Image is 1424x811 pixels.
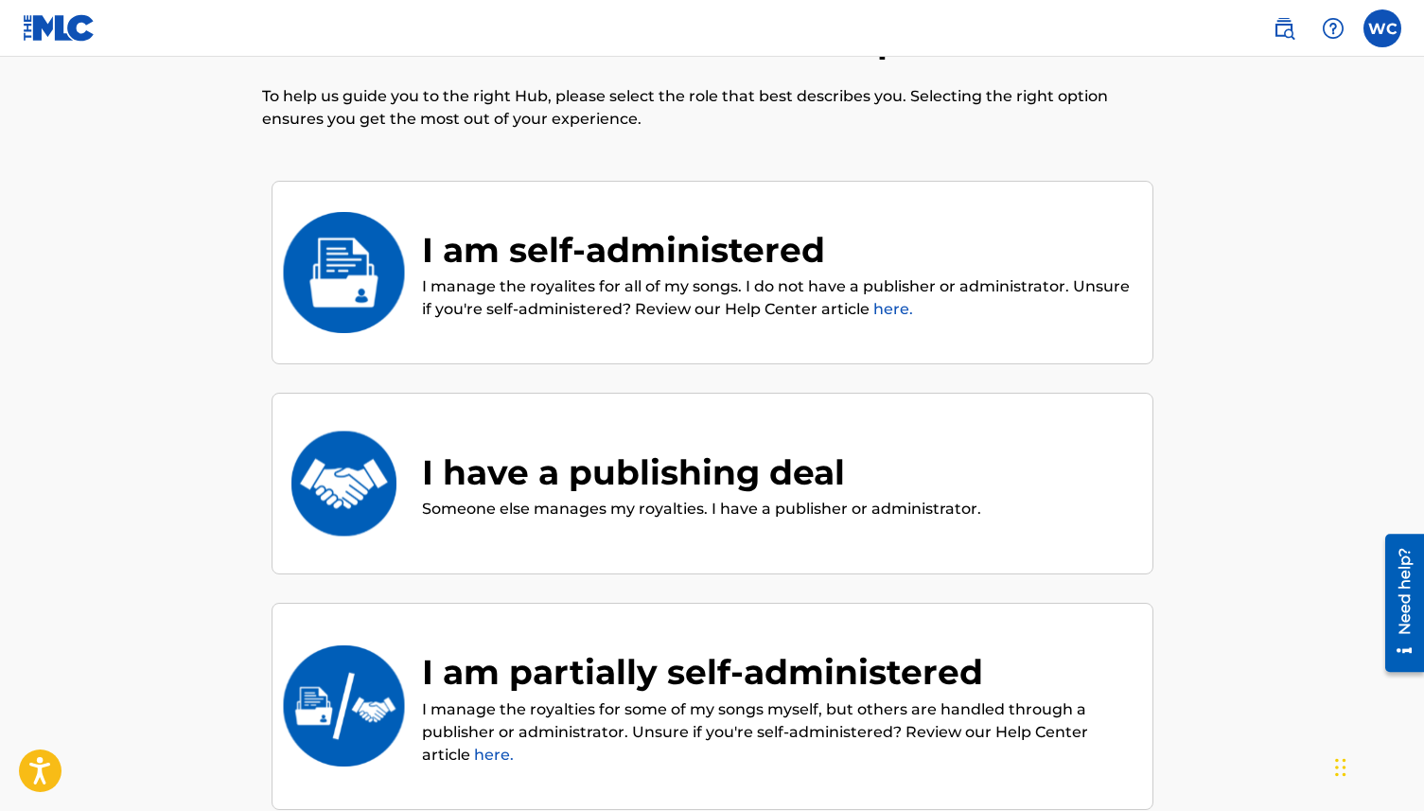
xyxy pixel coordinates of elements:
[1335,739,1346,796] div: Drag
[474,746,514,764] a: here.
[281,645,405,767] img: I am partially self-administered
[873,300,913,318] a: here.
[422,447,981,498] div: I have a publishing deal
[272,181,1153,365] div: I am self-administeredI am self-administeredI manage the royalites for all of my songs. I do not ...
[1322,17,1345,40] img: help
[1329,720,1424,811] iframe: Chat Widget
[1371,526,1424,679] iframe: Resource Center
[1363,9,1401,47] div: User Menu
[422,698,1134,767] p: I manage the royalties for some of my songs myself, but others are handled through a publisher or...
[262,85,1163,131] p: To help us guide you to the right Hub, please select the role that best describes you. Selecting ...
[422,224,1134,275] div: I am self-administered
[281,423,405,544] img: I have a publishing deal
[1314,9,1352,47] div: Help
[1273,17,1295,40] img: search
[422,275,1134,321] p: I manage the royalites for all of my songs. I do not have a publisher or administrator. Unsure if...
[272,393,1153,574] div: I have a publishing dealI have a publishing dealSomeone else manages my royalties. I have a publi...
[422,498,981,520] p: Someone else manages my royalties. I have a publisher or administrator.
[272,603,1153,810] div: I am partially self-administeredI am partially self-administeredI manage the royalties for some o...
[281,212,405,333] img: I am self-administered
[23,14,96,42] img: MLC Logo
[422,646,1134,697] div: I am partially self-administered
[1265,9,1303,47] a: Public Search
